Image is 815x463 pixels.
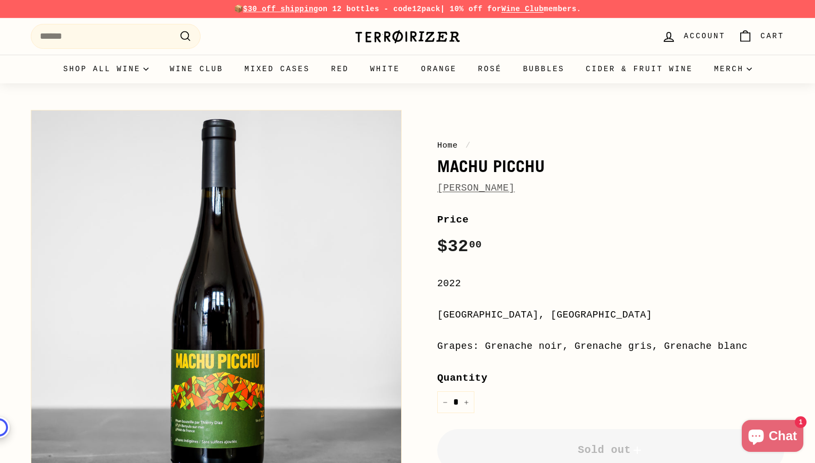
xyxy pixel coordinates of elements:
input: quantity [437,391,474,413]
a: Cart [732,21,791,52]
a: Account [655,21,732,52]
inbox-online-store-chat: Shopify online store chat [739,420,807,455]
strong: 12pack [412,5,440,13]
span: Sold out [578,444,644,456]
span: Cart [760,30,784,42]
a: Red [320,55,360,83]
a: Wine Club [159,55,234,83]
a: Bubbles [513,55,575,83]
summary: Merch [704,55,762,83]
nav: breadcrumbs [437,139,784,152]
p: 📦 on 12 bottles - code | 10% off for members. [31,3,784,15]
label: Quantity [437,370,784,386]
h1: Machu Picchu [437,157,784,175]
div: Grapes: Grenache noir, Grenache gris, Grenache blanc [437,339,784,354]
div: Primary [10,55,805,83]
a: Cider & Fruit Wine [575,55,704,83]
a: Home [437,141,458,150]
button: Increase item quantity by one [458,391,474,413]
div: [GEOGRAPHIC_DATA], [GEOGRAPHIC_DATA] [437,307,784,323]
label: Price [437,212,784,228]
span: $30 off shipping [243,5,318,13]
span: / [463,141,473,150]
button: Reduce item quantity by one [437,391,453,413]
sup: 00 [469,239,482,251]
a: Wine Club [501,5,544,13]
a: [PERSON_NAME] [437,183,515,193]
a: White [360,55,411,83]
a: Orange [411,55,467,83]
div: 2022 [437,276,784,291]
span: Account [684,30,725,42]
a: Mixed Cases [234,55,320,83]
a: Rosé [467,55,513,83]
summary: Shop all wine [53,55,159,83]
span: $32 [437,237,482,256]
